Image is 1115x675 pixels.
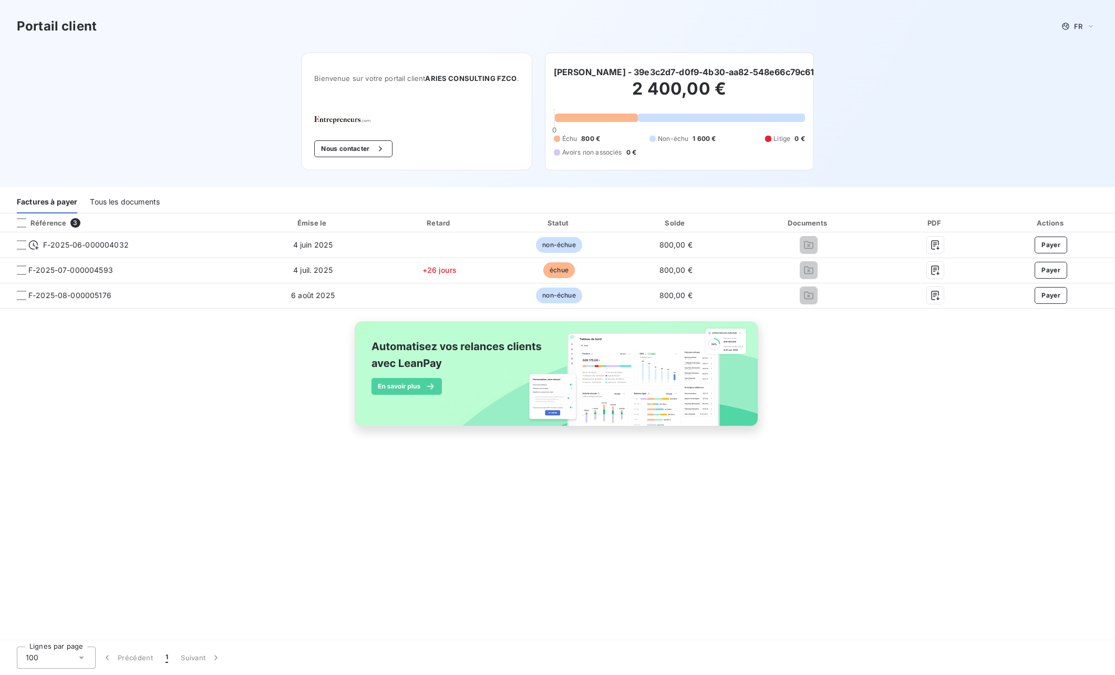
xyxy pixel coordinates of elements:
button: Précédent [96,647,159,669]
span: 800 € [581,134,600,144]
span: 800,00 € [659,291,693,300]
span: 4 juil. 2025 [293,265,333,274]
span: non-échue [536,237,582,253]
div: Référence [8,218,66,228]
span: Non-échu [658,134,688,144]
span: F-2025-07-000004593 [28,265,113,275]
div: Actions [989,218,1113,228]
button: 1 [159,647,174,669]
span: 3 [70,218,80,228]
img: banner [345,315,770,444]
span: 0 [552,126,556,134]
div: Retard [381,218,498,228]
span: Avoirs non associés [562,148,622,157]
span: 800,00 € [659,240,693,249]
span: 1 [166,652,168,663]
div: Factures à payer [17,191,77,213]
span: non-échue [536,288,582,303]
span: +26 jours [422,265,457,274]
img: Company logo [314,116,381,124]
span: 0 € [626,148,636,157]
span: Litige [773,134,790,144]
div: PDF [885,218,985,228]
span: 4 juin 2025 [293,240,333,249]
div: Documents [736,218,881,228]
h3: Portail client [17,17,97,36]
span: 800,00 € [659,265,693,274]
div: Tous les documents [90,191,160,213]
div: Solde [621,218,731,228]
button: Nous contacter [314,140,392,157]
span: 100 [26,652,38,663]
span: Échu [562,134,577,144]
button: Payer [1035,287,1067,304]
h2: 2 400,00 € [554,78,805,110]
div: Émise le [249,218,377,228]
span: 1 600 € [693,134,716,144]
span: échue [543,262,575,278]
h6: [PERSON_NAME] - 39e3c2d7-d0f9-4b30-aa82-548e66c79c61 [554,66,814,78]
span: FR [1074,22,1082,30]
span: F-2025-06-000004032 [43,240,129,250]
div: Statut [502,218,616,228]
button: Payer [1035,262,1067,279]
span: 0 € [794,134,804,144]
button: Suivant [174,647,228,669]
button: Payer [1035,237,1067,253]
span: 6 août 2025 [291,291,335,300]
span: F-2025-08-000005176 [28,290,111,301]
span: Bienvenue sur votre portail client . [314,74,519,83]
span: ARIES CONSULTING FZCO [425,74,517,83]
